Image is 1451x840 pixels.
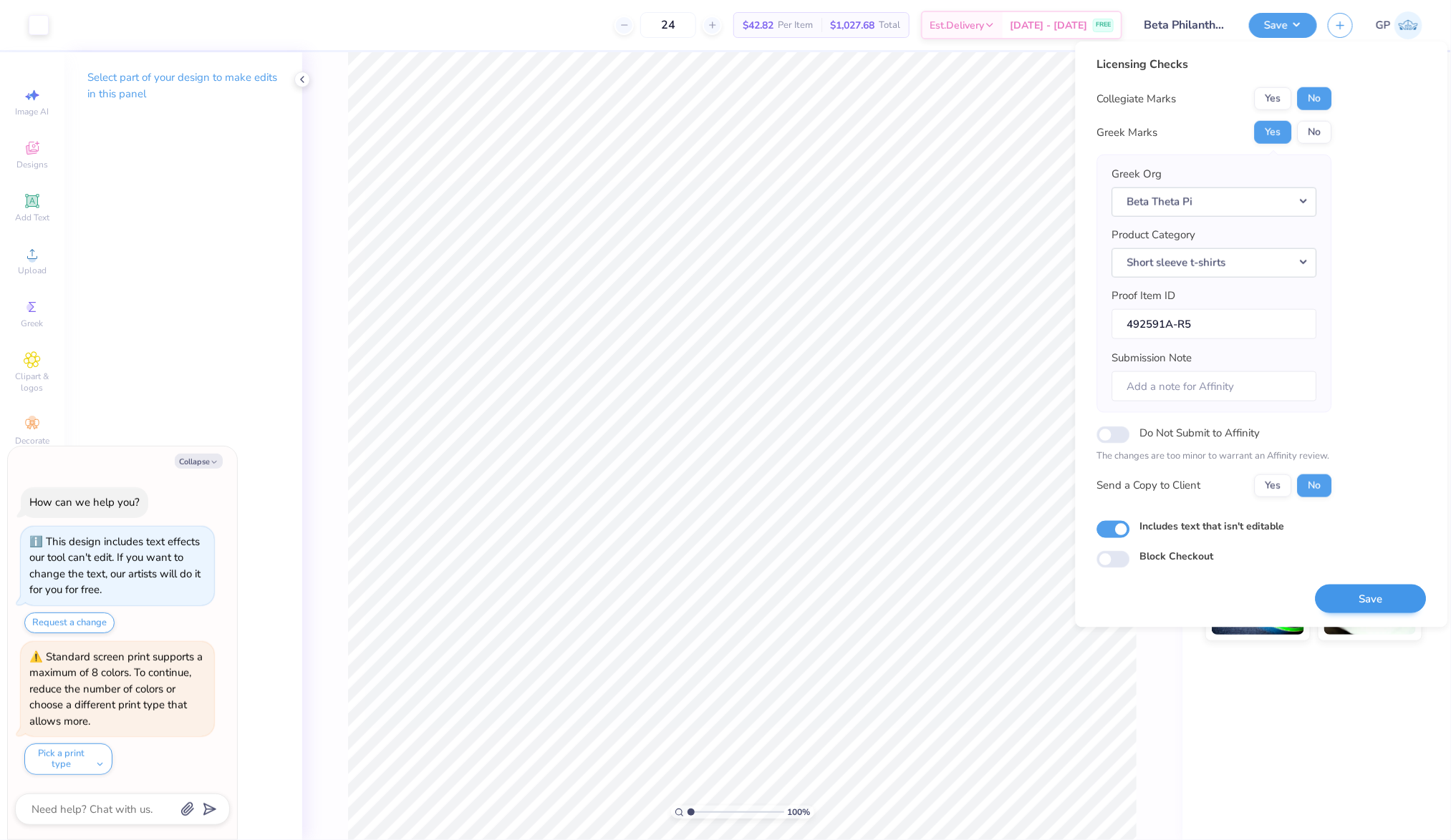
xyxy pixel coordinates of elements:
[1097,124,1158,141] div: Greek Marks
[1133,11,1238,39] input: Untitled Design
[1255,87,1292,110] button: Yes
[1140,424,1260,442] label: Do Not Submit to Affinity
[1298,87,1332,110] button: No
[1112,248,1317,277] button: Short sleeve t-shirts
[1140,549,1214,564] label: Block Checkout
[16,106,49,117] span: Image AI
[1097,91,1177,107] div: Collegiate Marks
[830,18,874,33] span: $1,027.68
[29,495,140,509] div: How can we help you?
[15,212,49,223] span: Add Text
[1249,13,1317,38] button: Save
[29,650,203,728] div: Standard screen print supports a maximum of 8 colors. To continue, reduce the number of colors or...
[788,806,811,819] span: 100 %
[1112,166,1162,182] label: Greek Org
[24,612,115,633] button: Request a change
[15,435,49,446] span: Decorate
[1112,227,1196,243] label: Product Category
[1112,288,1176,304] label: Proof Item ID
[743,18,773,33] span: $42.82
[1112,350,1192,366] label: Submission Note
[16,159,48,170] span: Designs
[1255,121,1292,144] button: Yes
[29,534,201,597] div: This design includes text effects our tool can't edit. If you want to change the text, our artist...
[24,743,112,775] button: Pick a print type
[1097,449,1332,464] p: The changes are too minor to warrant an Affinity review.
[1376,11,1422,39] a: GP
[1140,518,1285,533] label: Includes text that isn't editable
[930,18,984,33] span: Est. Delivery
[7,371,57,394] span: Clipart & logos
[1112,371,1317,401] input: Add a note for Affinity
[1096,20,1111,30] span: FREE
[1112,187,1317,216] button: Beta Theta Pi
[778,18,813,33] span: Per Item
[21,318,44,329] span: Greek
[1298,474,1332,497] button: No
[175,454,223,469] button: Collapse
[879,18,900,33] span: Total
[87,69,279,102] p: Select part of your design to make edits in this panel
[1316,584,1427,613] button: Save
[1097,477,1201,494] div: Send a Copy to Client
[1394,11,1422,39] img: Gene Padilla
[18,265,47,276] span: Upload
[1298,121,1332,144] button: No
[1376,17,1391,34] span: GP
[1255,474,1292,497] button: Yes
[640,12,696,38] input: – –
[1097,56,1332,73] div: Licensing Checks
[1010,18,1087,33] span: [DATE] - [DATE]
